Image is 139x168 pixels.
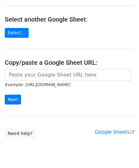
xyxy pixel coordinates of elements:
[107,138,139,168] iframe: Chat Widget
[5,129,36,138] a: Need help?
[5,95,21,104] input: Next
[5,69,131,81] input: Paste your Google Sheet URL here
[5,59,134,66] h4: Copy/paste a Google Sheet URL:
[5,16,134,23] h4: Select another Google Sheet:
[95,129,134,135] a: Google Sheets
[5,82,70,87] small: Example: [URL][DOMAIN_NAME]
[5,28,29,38] a: Select...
